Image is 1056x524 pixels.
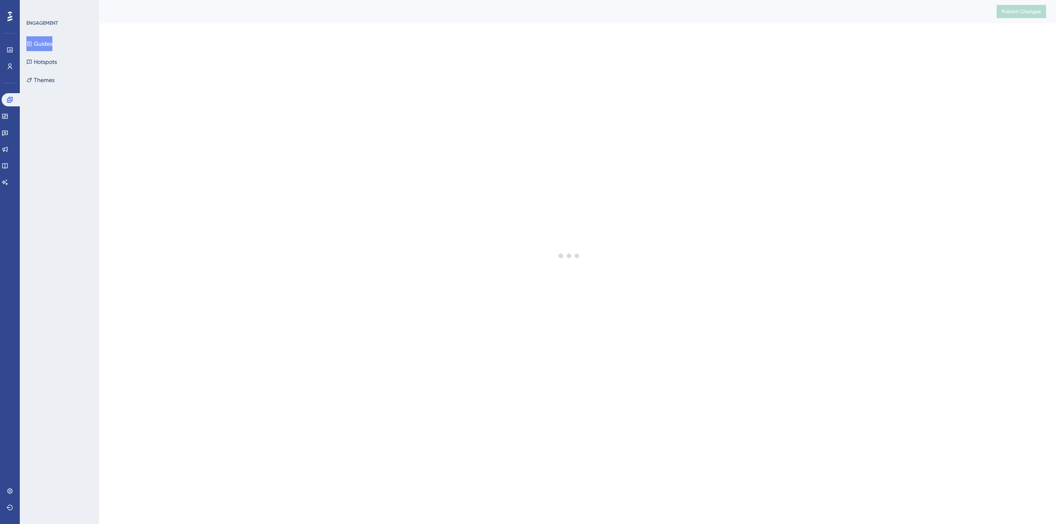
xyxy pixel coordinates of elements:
[26,36,52,51] button: Guides
[26,54,57,69] button: Hotspots
[997,5,1046,18] button: Publish Changes
[26,20,58,26] div: ENGAGEMENT
[1002,8,1041,15] span: Publish Changes
[26,73,54,87] button: Themes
